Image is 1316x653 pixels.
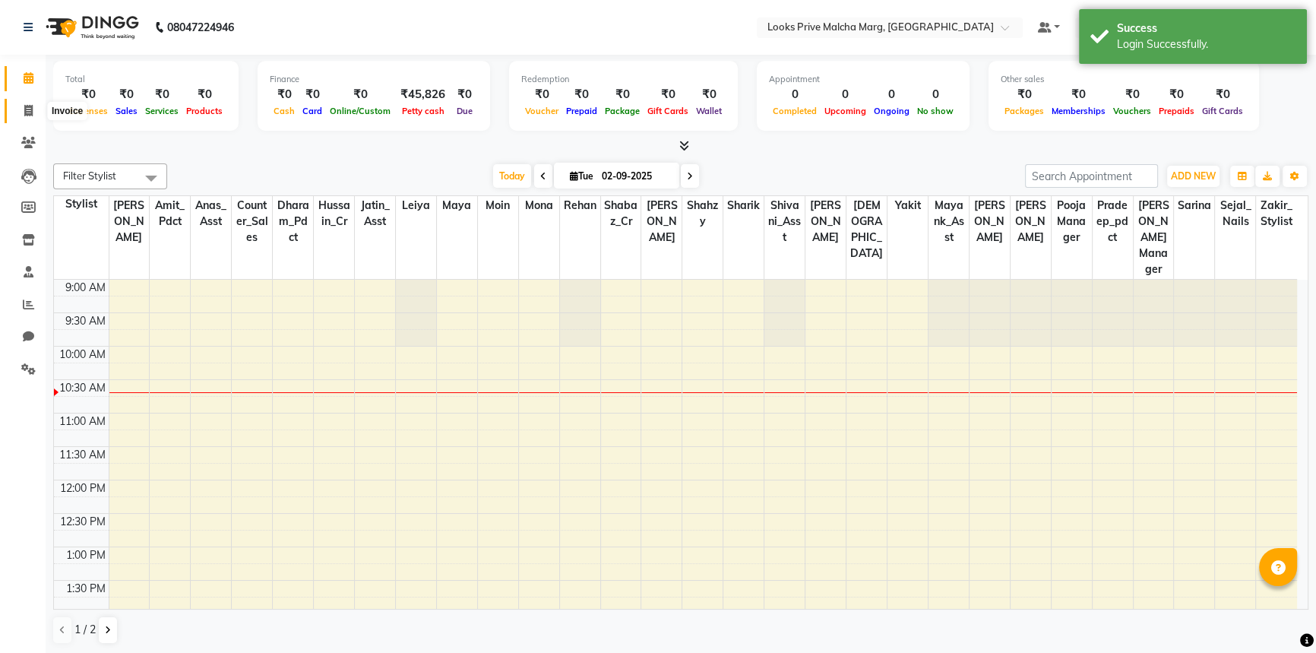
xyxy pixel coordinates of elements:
div: ₹0 [299,86,326,103]
span: [PERSON_NAME] [109,196,150,247]
div: ₹0 [112,86,141,103]
span: Voucher [521,106,562,116]
div: 12:00 PM [57,480,109,496]
span: [PERSON_NAME] [641,196,682,247]
div: ₹0 [521,86,562,103]
div: 1:30 PM [63,581,109,597]
div: ₹0 [270,86,299,103]
div: 0 [870,86,913,103]
div: 11:30 AM [56,447,109,463]
div: 9:00 AM [62,280,109,296]
div: Stylist [54,196,109,212]
div: ₹0 [451,86,478,103]
div: Other sales [1001,73,1247,86]
span: Mona [519,196,559,215]
span: Filter Stylist [63,170,116,182]
span: [PERSON_NAME] [970,196,1010,247]
span: Maya [437,196,477,215]
div: ₹45,826 [394,86,451,103]
span: Rehan [560,196,600,215]
span: Packages [1001,106,1048,116]
span: Package [601,106,644,116]
span: Services [141,106,182,116]
div: ₹0 [1048,86,1109,103]
span: Sarina [1174,196,1214,215]
span: Hussain_Cr [314,196,354,231]
span: No show [913,106,957,116]
div: ₹0 [1109,86,1155,103]
button: ADD NEW [1167,166,1220,187]
div: Login Successfully. [1117,36,1295,52]
span: Pradeep_pdct [1093,196,1133,247]
span: Gift Cards [1198,106,1247,116]
span: [DEMOGRAPHIC_DATA] [846,196,887,263]
div: 10:00 AM [56,347,109,363]
span: Due [453,106,476,116]
span: [PERSON_NAME] Manager [1134,196,1174,279]
span: Mayank_Asst [928,196,969,247]
div: Appointment [769,73,957,86]
div: 0 [769,86,821,103]
span: Pooja Manager [1052,196,1092,247]
span: Petty cash [398,106,448,116]
div: 1:00 PM [63,547,109,563]
span: Upcoming [821,106,870,116]
span: Gift Cards [644,106,692,116]
div: Redemption [521,73,726,86]
span: Moin [478,196,518,215]
span: Card [299,106,326,116]
span: Jatin_Asst [355,196,395,231]
span: Prepaid [562,106,601,116]
div: ₹0 [1001,86,1048,103]
span: 1 / 2 [74,622,96,638]
div: 0 [913,86,957,103]
div: 12:30 PM [57,514,109,530]
div: ₹0 [562,86,601,103]
span: Dharam_Pdct [273,196,313,247]
span: Ongoing [870,106,913,116]
span: ADD NEW [1171,170,1216,182]
div: Success [1117,21,1295,36]
div: ₹0 [1155,86,1198,103]
span: Zakir_Stylist [1256,196,1297,231]
span: Prepaids [1155,106,1198,116]
span: Sejal_Nails [1215,196,1255,231]
span: Today [493,164,531,188]
span: Yakit [887,196,928,215]
span: Shahzy [682,196,723,231]
div: ₹0 [601,86,644,103]
span: Cash [270,106,299,116]
span: Memberships [1048,106,1109,116]
div: ₹0 [692,86,726,103]
span: Anas_Asst [191,196,231,231]
div: 11:00 AM [56,414,109,430]
b: 08047224946 [167,6,234,49]
span: Wallet [692,106,726,116]
span: Tue [566,170,597,182]
div: Total [65,73,226,86]
div: Finance [270,73,478,86]
input: 2025-09-02 [597,165,673,188]
span: Leiya [396,196,436,215]
span: Sales [112,106,141,116]
span: Sharik [723,196,764,215]
span: Products [182,106,226,116]
span: Online/Custom [326,106,394,116]
div: ₹0 [182,86,226,103]
span: [PERSON_NAME] [805,196,846,247]
span: [PERSON_NAME] [1011,196,1051,247]
div: ₹0 [644,86,692,103]
span: Completed [769,106,821,116]
span: Shabaz_Cr [601,196,641,231]
img: logo [39,6,143,49]
span: Shivani_Asst [764,196,805,247]
div: 9:30 AM [62,313,109,329]
span: Counter_Sales [232,196,272,247]
input: Search Appointment [1025,164,1158,188]
div: ₹0 [1198,86,1247,103]
span: Vouchers [1109,106,1155,116]
div: ₹0 [141,86,182,103]
div: 0 [821,86,870,103]
div: 10:30 AM [56,380,109,396]
div: ₹0 [326,86,394,103]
